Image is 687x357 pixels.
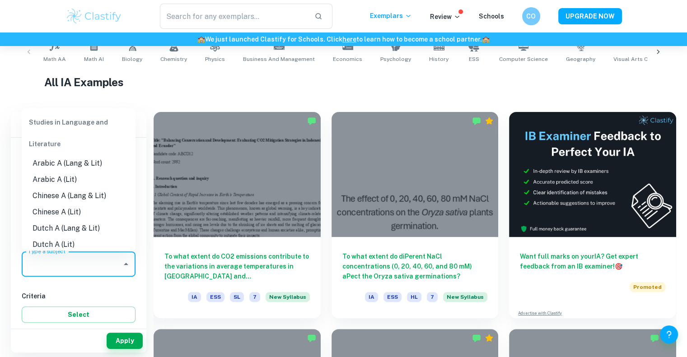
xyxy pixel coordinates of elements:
[479,13,504,20] a: Schools
[509,112,676,237] img: Thumbnail
[307,116,316,125] img: Marked
[429,55,449,63] span: History
[188,292,201,302] span: IA
[266,292,310,307] div: Starting from the May 2026 session, the ESS IA requirements have changed. We created this exempla...
[307,334,316,343] img: Marked
[615,263,622,270] span: 🎯
[370,11,412,21] p: Exemplars
[332,112,499,318] a: To what extent do diPerent NaCl concentrations (0, 20, 40, 60, and 80 mM) aPect the Oryza sativa ...
[22,291,136,301] h6: Criteria
[22,155,136,171] li: Arabic A (Lang & Lit)
[65,7,123,25] img: Clastify logo
[485,334,494,343] div: Premium
[22,187,136,204] li: Chinese A (Lang & Lit)
[266,292,310,302] span: New Syllabus
[499,55,548,63] span: Computer Science
[650,334,659,343] img: Marked
[243,55,315,63] span: Business and Management
[342,251,488,281] h6: To what extent do diPerent NaCl concentrations (0, 20, 40, 60, and 80 mM) aPect the Oryza sativa ...
[485,116,494,125] div: Premium
[230,292,244,302] span: SL
[206,292,224,302] span: ESS
[472,116,481,125] img: Marked
[342,36,356,43] a: here
[407,292,421,302] span: HL
[333,55,362,63] span: Economics
[509,112,676,318] a: Want full marks on yourIA? Get expert feedback from an IB examiner!PromotedAdvertise with Clastify
[520,251,665,271] h6: Want full marks on your IA ? Get expert feedback from an IB examiner!
[22,306,136,323] button: Select
[2,34,685,44] h6: We just launched Clastify for Schools. Click to learn how to become a school partner.
[365,292,378,302] span: IA
[522,7,540,25] button: CO
[22,220,136,236] li: Dutch A (Lang & Lit)
[630,282,665,292] span: Promoted
[526,11,536,21] h6: CO
[22,171,136,187] li: Arabic A (Lit)
[11,112,146,137] h6: Filter exemplars
[120,258,132,270] button: Close
[558,8,622,24] button: UPGRADE NOW
[660,325,678,343] button: Help and Feedback
[154,112,321,318] a: To what extent do CO2 emissions contribute to the variations in average temperatures in [GEOGRAPH...
[427,292,438,302] span: 7
[443,292,487,302] span: New Syllabus
[43,55,66,63] span: Math AA
[380,55,411,63] span: Psychology
[107,333,143,349] button: Apply
[472,334,481,343] img: Marked
[22,204,136,220] li: Chinese A (Lit)
[443,292,487,307] div: Starting from the May 2026 session, the ESS IA requirements have changed. We created this exempla...
[205,55,225,63] span: Physics
[469,55,479,63] span: ESS
[160,4,308,29] input: Search for any exemplars...
[28,247,65,255] label: Type a subject
[22,236,136,252] li: Dutch A (Lit)
[518,310,562,316] a: Advertise with Clastify
[383,292,402,302] span: ESS
[122,55,142,63] span: Biology
[566,55,595,63] span: Geography
[249,292,260,302] span: 7
[164,251,310,281] h6: To what extent do CO2 emissions contribute to the variations in average temperatures in [GEOGRAPH...
[197,36,205,43] span: 🏫
[22,111,136,155] div: Studies in Language and Literature
[482,36,490,43] span: 🏫
[44,74,643,90] h1: All IA Examples
[84,55,104,63] span: Math AI
[160,55,187,63] span: Chemistry
[430,12,461,22] p: Review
